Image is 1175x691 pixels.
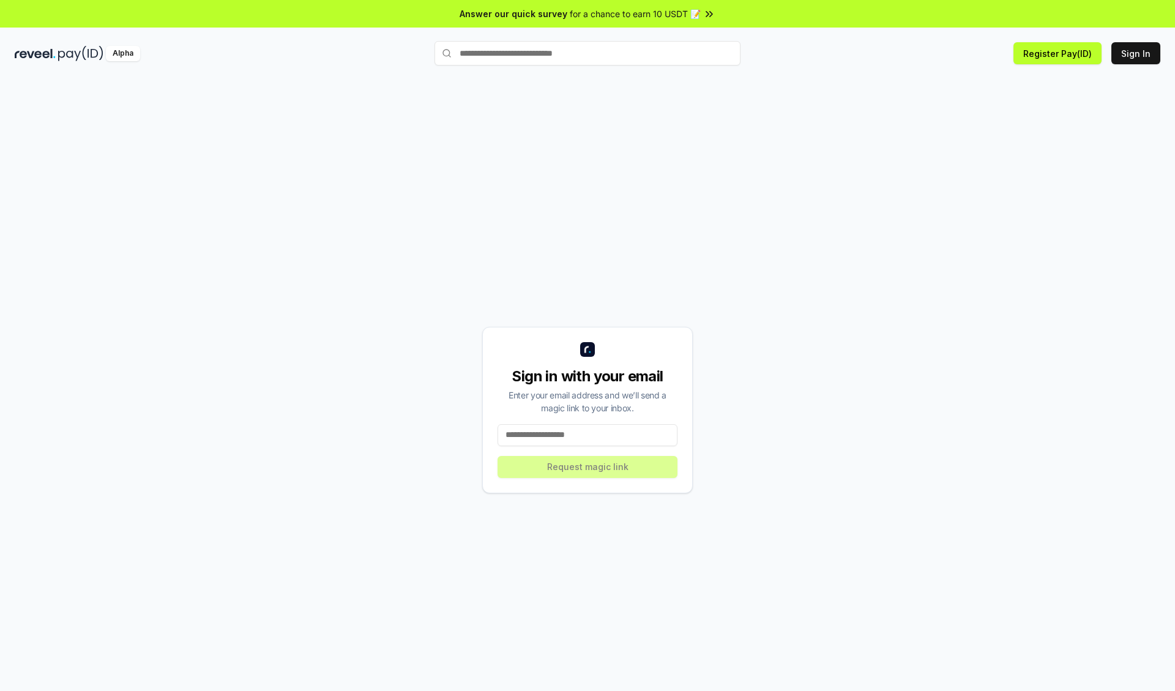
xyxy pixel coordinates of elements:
img: pay_id [58,46,103,61]
div: Sign in with your email [498,367,677,386]
img: reveel_dark [15,46,56,61]
span: for a chance to earn 10 USDT 📝 [570,7,701,20]
img: logo_small [580,342,595,357]
button: Register Pay(ID) [1013,42,1102,64]
span: Answer our quick survey [460,7,567,20]
button: Sign In [1111,42,1160,64]
div: Enter your email address and we’ll send a magic link to your inbox. [498,389,677,414]
div: Alpha [106,46,140,61]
